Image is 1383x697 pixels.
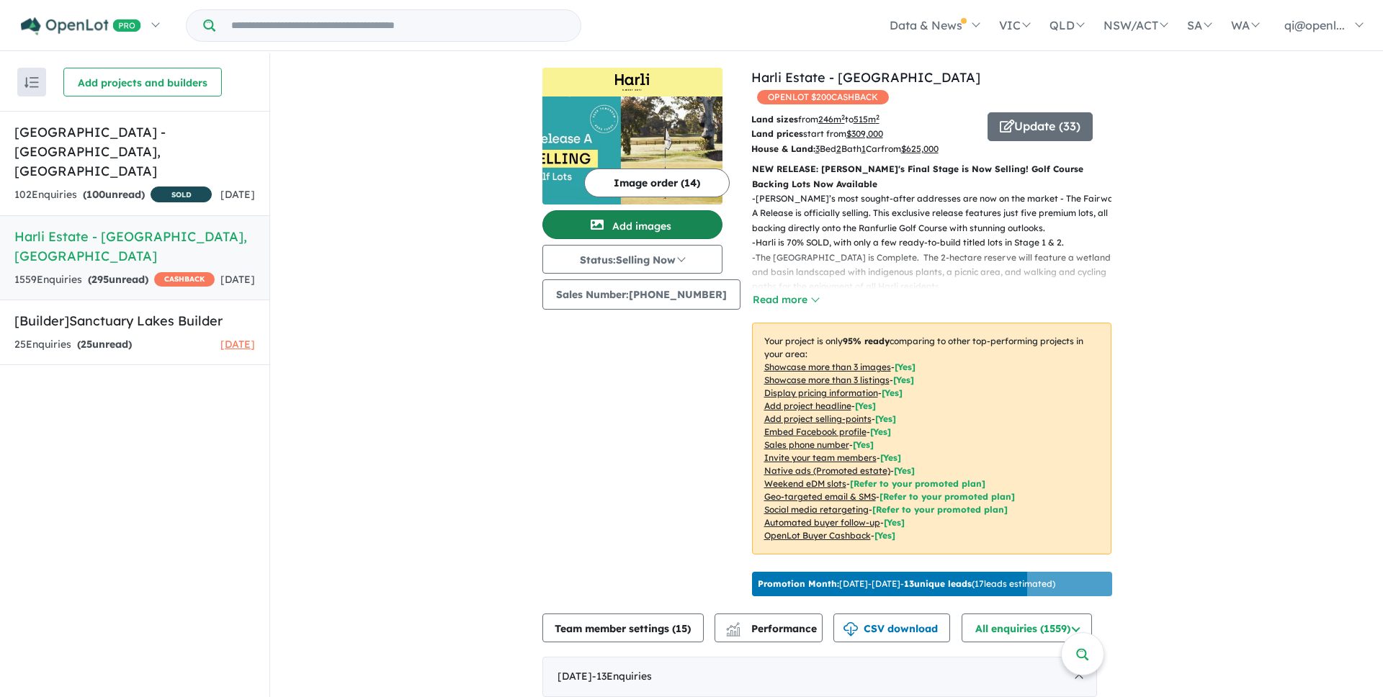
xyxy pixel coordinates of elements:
u: Add project headline [764,400,851,411]
span: 15 [676,622,687,635]
span: [ Yes ] [882,387,903,398]
button: Read more [752,292,820,308]
span: [Yes] [894,465,915,476]
button: Update (33) [988,112,1093,141]
strong: ( unread) [88,273,148,286]
u: Showcase more than 3 images [764,361,891,372]
span: [ Yes ] [855,400,876,411]
u: Showcase more than 3 listings [764,374,890,385]
u: 515 m [854,114,880,125]
p: start from [751,127,977,141]
button: Image order (14) [584,168,730,197]
span: [Yes] [874,530,895,541]
span: qi@openl... [1284,18,1345,32]
img: Harli Estate - Cranbourne West [542,96,722,204]
u: $ 625,000 [901,143,939,154]
u: Geo-targeted email & SMS [764,491,876,502]
span: 295 [91,273,109,286]
span: [Yes] [884,517,905,528]
span: [ Yes ] [875,413,896,424]
a: Harli Estate - Cranbourne West LogoHarli Estate - Cranbourne West [542,68,722,204]
u: Add project selling-points [764,413,872,424]
u: 3 [815,143,820,154]
p: NEW RELEASE: [PERSON_NAME]'s Final Stage is Now Selling! Golf Course Backing Lots Now Available [752,162,1111,192]
p: Your project is only comparing to other top-performing projects in your area: - - - - - - - - - -... [752,323,1111,554]
button: All enquiries (1559) [962,613,1092,642]
span: [ Yes ] [853,439,874,450]
sup: 2 [876,113,880,121]
button: Add images [542,210,722,239]
b: Land prices [751,128,803,139]
p: - The [GEOGRAPHIC_DATA] is Complete. The 2-hectare reserve will feature a wetland and basin lands... [752,251,1123,294]
u: Embed Facebook profile [764,426,867,437]
img: bar-chart.svg [726,627,740,637]
span: CASHBACK [154,272,215,287]
span: Performance [728,622,817,635]
strong: ( unread) [77,338,132,351]
span: [ Yes ] [893,374,914,385]
img: line-chart.svg [726,622,739,630]
u: 246 m [818,114,845,125]
button: Performance [715,613,823,642]
h5: Harli Estate - [GEOGRAPHIC_DATA] , [GEOGRAPHIC_DATA] [14,227,255,266]
p: [DATE] - [DATE] - ( 17 leads estimated) [758,577,1055,590]
p: - [PERSON_NAME]’s most sought-after addresses are now on the market - The Fairway A Release is of... [752,192,1123,235]
u: Weekend eDM slots [764,478,846,489]
u: 2 [836,143,841,154]
u: Social media retargeting [764,504,869,515]
span: [Refer to your promoted plan] [850,478,985,489]
span: SOLD [151,186,212,202]
p: Bed Bath Car from [751,142,977,156]
h5: [GEOGRAPHIC_DATA] - [GEOGRAPHIC_DATA] , [GEOGRAPHIC_DATA] [14,122,255,181]
img: Harli Estate - Cranbourne West Logo [548,73,717,91]
u: $ 309,000 [846,128,883,139]
b: 95 % ready [843,336,890,346]
sup: 2 [841,113,845,121]
img: Openlot PRO Logo White [21,17,141,35]
span: [ Yes ] [880,452,901,463]
u: 1 [861,143,866,154]
span: [DATE] [220,273,255,286]
a: Harli Estate - [GEOGRAPHIC_DATA] [751,69,980,86]
span: [DATE] [220,188,255,201]
span: [ Yes ] [895,361,916,372]
button: CSV download [833,613,950,642]
b: Land sizes [751,114,798,125]
img: sort.svg [24,77,39,88]
u: OpenLot Buyer Cashback [764,530,871,541]
div: 1559 Enquir ies [14,271,215,289]
b: House & Land: [751,143,815,154]
u: Display pricing information [764,387,878,398]
button: Status:Selling Now [542,245,722,274]
button: Team member settings (15) [542,613,704,642]
span: [ Yes ] [870,426,891,437]
img: download icon [843,622,858,637]
input: Try estate name, suburb, builder or developer [218,10,578,41]
p: from [751,112,977,127]
p: - Harli is 70% SOLD, with only a few ready-to-build titled lots in Stage 1 & 2. [752,235,1123,250]
span: - 13 Enquir ies [592,670,652,683]
u: Sales phone number [764,439,849,450]
span: [Refer to your promoted plan] [872,504,1008,515]
span: [Refer to your promoted plan] [880,491,1015,502]
b: 13 unique leads [904,578,972,589]
u: Native ads (Promoted estate) [764,465,890,476]
button: Add projects and builders [63,68,222,96]
div: 25 Enquir ies [14,336,132,354]
div: [DATE] [542,657,1097,697]
span: 25 [81,338,92,351]
span: [DATE] [220,338,255,351]
u: Automated buyer follow-up [764,517,880,528]
strong: ( unread) [83,188,145,201]
h5: [Builder] Sanctuary Lakes Builder [14,311,255,330]
button: Sales Number:[PHONE_NUMBER] [542,279,740,310]
b: Promotion Month: [758,578,839,589]
span: to [845,114,880,125]
span: 100 [86,188,105,201]
span: OPENLOT $ 200 CASHBACK [757,90,889,104]
div: 102 Enquir ies [14,186,212,204]
u: Invite your team members [764,452,877,463]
